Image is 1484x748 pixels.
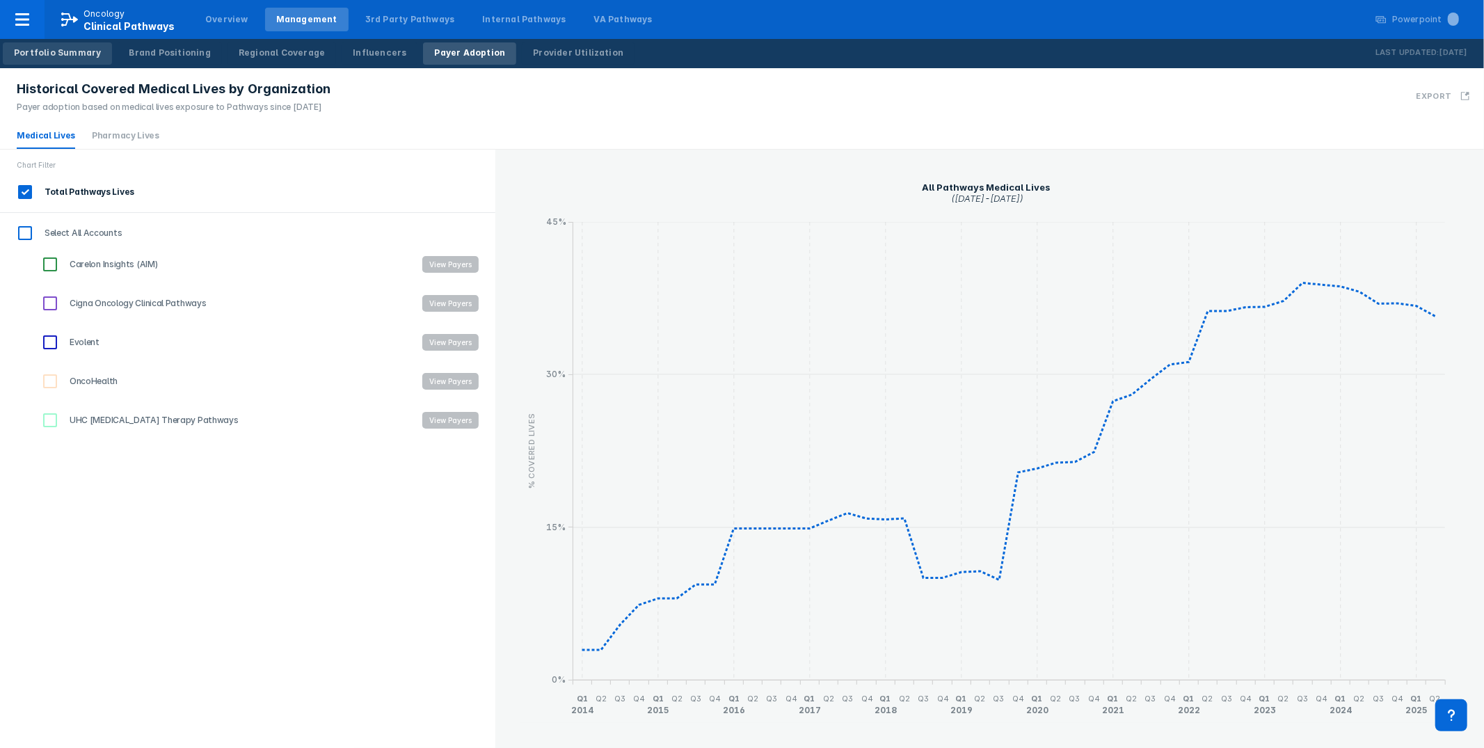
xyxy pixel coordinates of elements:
[520,175,1459,724] g: line chart entitled <div> <div style=' color: #0E2539; font-weight: bold; '>All Pathways Medical ...
[594,13,653,26] div: VA Pathways
[804,694,815,704] tspan: Q1
[118,42,221,65] a: Brand Positioning
[1405,705,1428,715] text: 2025
[899,694,910,704] tspan: Q2
[1165,694,1176,704] tspan: Q4
[1108,694,1119,704] tspan: Q1
[633,694,645,704] tspan: Q4
[62,297,206,310] span: Cigna Oncology Clinical Pathways
[1126,694,1138,704] tspan: Q2
[3,42,112,65] a: Portfolio Summary
[471,8,577,31] a: Internal Pathways
[342,42,417,65] a: Influencers
[747,694,758,704] tspan: Q2
[766,694,777,704] tspan: Q3
[1439,46,1467,60] p: [DATE]
[653,694,664,704] tspan: Q1
[875,705,897,715] text: 2018
[265,8,349,31] a: Management
[577,694,588,704] tspan: Q1
[129,47,210,59] div: Brand Positioning
[422,256,479,273] button: View Payers
[552,674,566,685] text: 0%
[799,705,821,715] text: 2017
[1032,694,1043,704] tspan: Q1
[1222,694,1233,704] tspan: Q3
[1259,694,1270,704] tspan: Q1
[547,522,566,532] text: 15%
[14,47,101,59] div: Portfolio Summary
[422,373,479,390] button: View Payers
[994,694,1005,704] tspan: Q3
[37,227,122,239] span: Select All Accounts
[83,20,175,32] span: Clinical Pathways
[583,8,664,31] a: VA Pathways
[62,336,99,349] span: Evolent
[92,130,159,141] a: Pharmacy Lives
[527,413,537,489] tspan: % COVERED LIVES
[861,694,873,704] tspan: Q4
[1375,46,1439,60] p: Last Updated:
[1335,694,1346,704] tspan: Q1
[194,8,260,31] a: Overview
[365,13,455,26] div: 3rd Party Pathways
[975,694,986,704] tspan: Q2
[1435,699,1467,731] div: Contact Support
[1392,13,1459,26] div: Powerpoint
[62,375,118,388] span: OncoHealth
[937,694,949,704] tspan: Q4
[671,694,683,704] tspan: Q2
[1417,91,1452,101] h3: Export
[1430,694,1441,704] tspan: Q2
[37,186,134,198] span: Total Pathways Lives
[1392,694,1404,704] tspan: Q4
[422,334,479,351] button: View Payers
[1051,694,1062,704] tspan: Q2
[228,42,336,65] a: Regional Coverage
[276,13,337,26] div: Management
[1183,694,1195,704] tspan: Q1
[422,412,479,429] button: View Payers
[785,694,797,704] tspan: Q4
[533,47,623,59] div: Provider Utilization
[1013,694,1025,704] tspan: Q4
[62,258,157,271] span: Carelon Insights (AIM)
[880,694,891,704] tspan: Q1
[17,130,75,141] a: Medical Lives
[596,694,607,704] tspan: Q2
[205,13,248,26] div: Overview
[690,694,701,704] tspan: Q3
[950,705,973,715] text: 2019
[62,414,239,427] span: UHC [MEDICAL_DATA] Therapy Pathways
[956,694,967,704] tspan: Q1
[1102,705,1124,715] text: 2021
[239,47,325,59] div: Regional Coverage
[354,8,466,31] a: 3rd Party Pathways
[1330,705,1353,715] text: 2024
[951,193,1023,204] tspan: ([DATE]-[DATE])
[547,216,567,227] text: 45%
[1354,694,1365,704] tspan: Q2
[1178,705,1200,715] text: 2022
[353,47,406,59] div: Influencers
[1278,694,1289,704] tspan: Q2
[728,694,740,704] tspan: Q1
[1254,705,1276,715] text: 2023
[1069,694,1080,704] tspan: Q3
[614,694,625,704] tspan: Q3
[1145,694,1156,704] tspan: Q3
[1089,694,1101,704] tspan: Q4
[1026,705,1048,715] text: 2020
[17,101,330,113] div: Payer adoption based on medical lives exposure to Pathways since [DATE]
[422,295,479,312] button: View Payers
[482,13,566,26] div: Internal Pathways
[434,47,505,59] div: Payer Adoption
[1408,74,1478,118] button: Export
[709,694,721,704] tspan: Q4
[17,81,330,97] span: Historical Covered Medical Lives by Organization
[83,8,125,20] p: Oncology
[647,705,669,715] text: 2015
[1298,694,1309,704] tspan: Q3
[1411,694,1422,704] tspan: Q1
[918,694,929,704] tspan: Q3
